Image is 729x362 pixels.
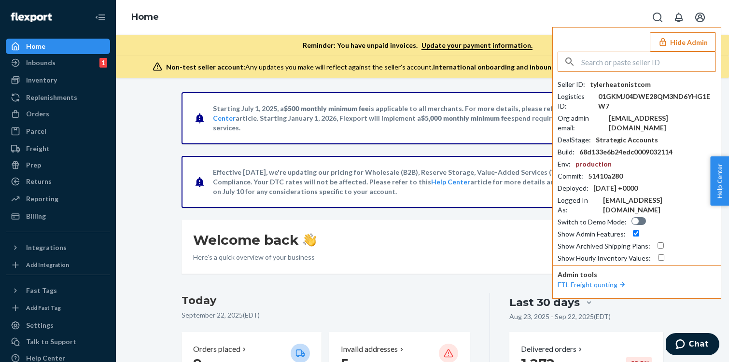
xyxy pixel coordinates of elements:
div: Show Admin Features : [558,229,626,239]
div: Last 30 days [509,295,580,310]
a: FTL Freight quoting [558,280,627,289]
div: 51410a280 [588,171,623,181]
img: Flexport logo [11,13,52,22]
p: September 22, 2025 ( EDT ) [182,310,470,320]
a: Home [131,12,159,22]
a: Reporting [6,191,110,207]
a: Replenishments [6,90,110,105]
a: Add Integration [6,259,110,271]
div: Commit : [558,171,583,181]
span: $500 monthly minimum fee [284,104,369,112]
p: Effective [DATE], we're updating our pricing for Wholesale (B2B), Reserve Storage, Value-Added Se... [213,167,631,196]
iframe: Opens a widget where you can chat to one of our agents [666,333,719,357]
a: Add Fast Tag [6,302,110,314]
p: Invalid addresses [341,344,398,355]
button: Integrations [6,240,110,255]
button: Close Navigation [91,8,110,27]
a: Update your payment information. [421,41,533,50]
div: Integrations [26,243,67,252]
div: Strategic Accounts [596,135,658,145]
span: International onboarding and inbounding may not work during impersonation. [433,63,683,71]
a: Parcel [6,124,110,139]
div: [DATE] +0000 [593,183,638,193]
button: Talk to Support [6,334,110,349]
a: Prep [6,157,110,173]
p: Reminder: You have unpaid invoices. [303,41,533,50]
div: Returns [26,177,52,186]
button: Open account menu [690,8,710,27]
div: Switch to Demo Mode : [558,217,627,227]
button: Open Search Box [648,8,667,27]
a: Home [6,39,110,54]
div: tylerheatonistcom [590,80,651,89]
ol: breadcrumbs [124,3,167,31]
div: Org admin email : [558,113,604,133]
div: Add Integration [26,261,69,269]
div: [EMAIL_ADDRESS][DOMAIN_NAME] [603,195,716,215]
button: Fast Tags [6,283,110,298]
div: Parcel [26,126,46,136]
p: Aug 23, 2025 - Sep 22, 2025 ( EDT ) [509,312,611,321]
div: 1 [99,58,107,68]
div: Freight [26,144,50,153]
img: hand-wave emoji [303,233,316,247]
span: Non-test seller account: [166,63,245,71]
h3: Today [182,293,470,308]
a: Orders [6,106,110,122]
div: Talk to Support [26,337,76,347]
div: Settings [26,320,54,330]
div: Show Archived Shipping Plans : [558,241,650,251]
div: Orders [26,109,49,119]
div: DealStage : [558,135,591,145]
button: Delivered orders [521,344,584,355]
p: Starting July 1, 2025, a is applicable to all merchants. For more details, please refer to this a... [213,104,631,133]
div: Inventory [26,75,57,85]
div: Any updates you make will reflect against the seller's account. [166,62,683,72]
p: Admin tools [558,270,716,279]
p: Orders placed [193,344,240,355]
h1: Welcome back [193,231,316,249]
a: Settings [6,318,110,333]
a: Inbounds1 [6,55,110,70]
p: Here’s a quick overview of your business [193,252,316,262]
div: Show Hourly Inventory Values : [558,253,651,263]
div: Add Fast Tag [26,304,61,312]
span: $5,000 monthly minimum fee [421,114,511,122]
div: Reporting [26,194,58,204]
a: Help Center [431,178,470,186]
button: Help Center [710,156,729,206]
div: Replenishments [26,93,77,102]
div: Deployed : [558,183,589,193]
div: production [575,159,612,169]
a: Inventory [6,72,110,88]
div: 68d133e6b24edc0009032114 [579,147,673,157]
div: Fast Tags [26,286,57,295]
div: Billing [26,211,46,221]
input: Search or paste seller ID [581,52,715,71]
a: Returns [6,174,110,189]
div: Build : [558,147,575,157]
a: Freight [6,141,110,156]
div: [EMAIL_ADDRESS][DOMAIN_NAME] [609,113,716,133]
button: Open notifications [669,8,688,27]
div: Env : [558,159,571,169]
div: Home [26,42,45,51]
div: Logistics ID : [558,92,593,111]
div: Inbounds [26,58,56,68]
div: Seller ID : [558,80,585,89]
div: 01GKMJ04DWE28QM3ND6YHG1EW7 [598,92,716,111]
div: Logged In As : [558,195,598,215]
a: Billing [6,209,110,224]
div: Prep [26,160,41,170]
button: Hide Admin [650,32,716,52]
